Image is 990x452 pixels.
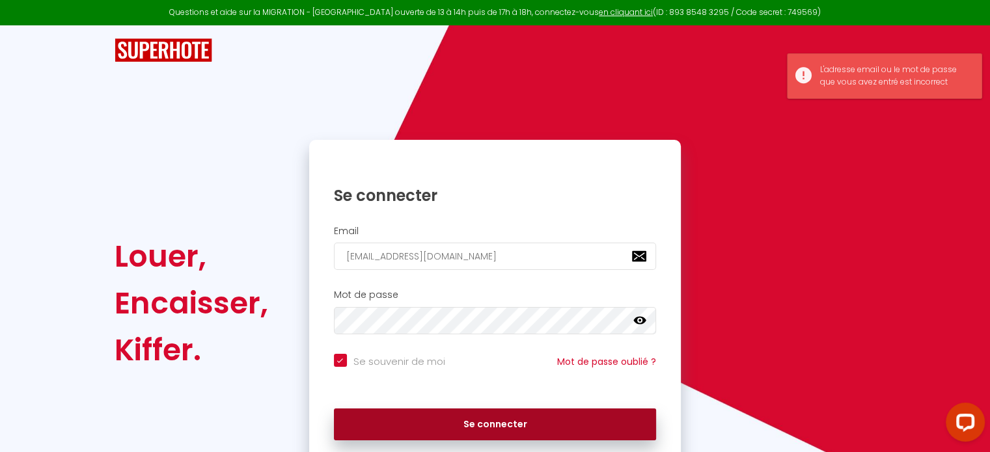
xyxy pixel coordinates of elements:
[115,233,268,280] div: Louer,
[334,185,657,206] h1: Se connecter
[334,289,657,300] h2: Mot de passe
[334,408,657,441] button: Se connecter
[557,355,656,368] a: Mot de passe oublié ?
[115,38,212,62] img: SuperHote logo
[599,7,653,18] a: en cliquant ici
[334,243,657,270] input: Ton Email
[115,280,268,326] div: Encaisser,
[935,397,990,452] iframe: LiveChat chat widget
[115,326,268,373] div: Kiffer.
[334,226,657,237] h2: Email
[820,64,969,88] div: L'adresse email ou le mot de passe que vous avez entré est incorrect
